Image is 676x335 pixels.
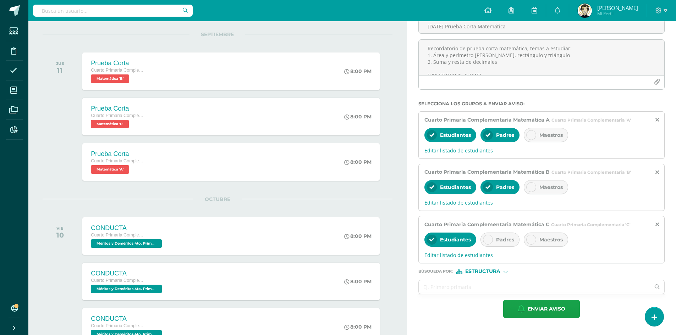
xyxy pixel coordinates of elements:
span: Cuarto Primaria Complementaria 'C' [551,222,631,227]
div: Prueba Corta [91,60,144,67]
input: Ej. Primero primaria [419,280,650,294]
span: Cuarto Primaria Complementaria 'B' [551,169,631,175]
span: Maestros [539,184,563,190]
button: Enviar aviso [503,300,580,318]
span: Cuarto Primaria Complementaria [91,158,144,163]
span: Cuarto Primaria Complementaria [91,233,144,238]
span: Cuarto Primaria Complementaria [91,68,144,73]
span: Mi Perfil [597,11,638,17]
span: Cuarto Primaria Complementaria 'A' [551,117,631,123]
div: [object Object] [456,269,510,274]
span: Cuarto Primaria Complementaria Matemática B [424,169,550,175]
div: CONDUCTA [91,315,164,323]
span: Cuarto Primaria Complementaria [91,278,144,283]
span: Estudiantes [440,184,471,190]
div: 8:00 PM [344,113,372,120]
span: Padres [496,236,514,243]
div: JUE [56,61,64,66]
span: Editar listado de estudiantes [424,147,659,154]
div: Prueba Corta [91,150,144,158]
div: CONDUCTA [91,270,164,277]
span: Editar listado de estudiantes [424,252,659,258]
span: Méritos y Deméritos 4to. Primaria ¨B¨ 'B' [91,285,162,293]
span: Cuarto Primaria Complementaria [91,323,144,328]
span: SEPTIEMBRE [189,31,245,38]
span: OCTUBRE [193,196,242,202]
div: Prueba Corta [91,105,144,112]
div: 11 [56,66,64,74]
div: 8:00 PM [344,233,372,239]
span: Cuarto Primaria Complementaria Matemática A [424,117,550,123]
span: [PERSON_NAME] [597,4,638,11]
div: CONDUCTA [91,224,164,232]
textarea: Recordatorio de prueba corta matemática, temas a estudiar: 1. Área y perímetro [PERSON_NAME], rec... [419,40,664,75]
div: 8:00 PM [344,68,372,74]
span: Editar listado de estudiantes [424,199,659,206]
span: Matemática 'C' [91,120,129,128]
input: Titulo [419,19,664,33]
span: Maestros [539,236,563,243]
div: VIE [56,226,64,231]
img: cec87810e7b0876db6346626e4ad5e30.png [578,4,592,18]
div: 8:00 PM [344,278,372,285]
span: Búsqueda por : [418,269,453,273]
span: Méritos y Deméritos 4to. Primaria ¨A¨ 'A' [91,239,162,248]
span: Padres [496,132,514,138]
span: Estudiantes [440,132,471,138]
span: Padres [496,184,514,190]
span: Maestros [539,132,563,138]
div: 8:00 PM [344,324,372,330]
label: Selecciona los grupos a enviar aviso : [418,101,665,106]
span: Estructura [465,269,500,273]
span: Cuarto Primaria Complementaria [91,113,144,118]
div: 8:00 PM [344,159,372,165]
span: Matemática 'A' [91,165,129,174]
input: Busca un usuario... [33,5,193,17]
span: Enviar aviso [528,300,565,318]
span: Estudiantes [440,236,471,243]
div: 10 [56,231,64,239]
span: Cuarto Primaria Complementaria Matemática C [424,221,549,228]
span: Matemática 'B' [91,74,129,83]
